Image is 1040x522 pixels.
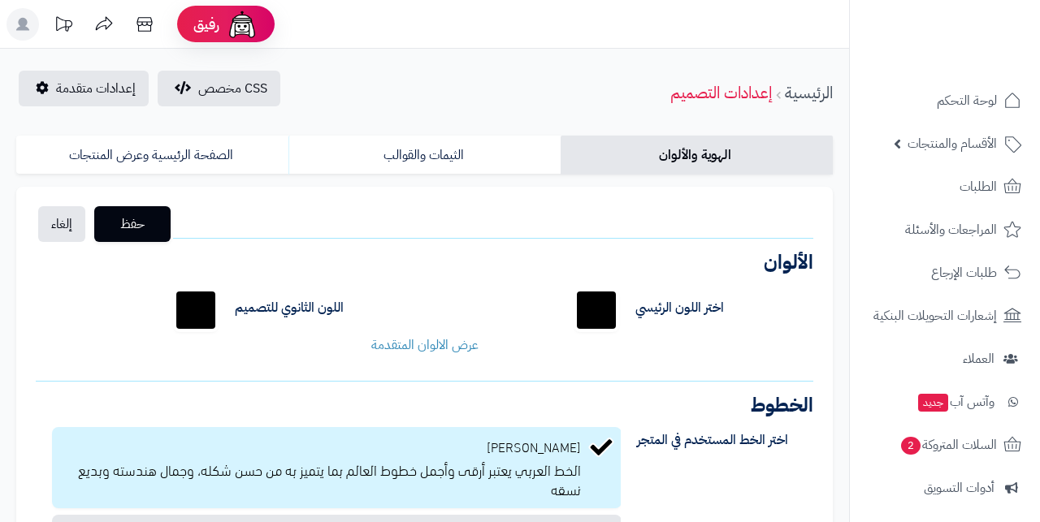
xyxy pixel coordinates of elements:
span: وآتس آب [916,390,994,413]
a: الصفحة الرئيسية وعرض المنتجات [16,136,288,175]
a: الثيمات والقوالب [288,136,561,175]
a: المراجعات والأسئلة [860,210,1030,249]
label: اللون الثانوي للتصميم [235,299,344,317]
span: إشعارات التحويلات البنكية [873,304,997,327]
h3: الألوان [36,252,813,272]
span: العملاء [963,347,994,370]
p: الخط العربي يعتبر أرقى وأجمل خطوط العالم بما يتميز به من حسن شكله، وجمال هندسته وبديع نسقه [62,456,581,498]
span: الطلبات [960,175,997,198]
a: إعدادات التصميم [670,80,772,105]
span: CSS مخصص [198,79,267,98]
a: إعدادات متقدمة [19,71,149,106]
a: تحديثات المنصة [43,8,84,45]
span: حفظ [107,214,158,234]
a: الطلبات [860,167,1030,206]
a: وآتس آبجديد [860,382,1030,421]
span: [PERSON_NAME] [487,437,581,455]
label: اختر الخط المستخدم في المتجر [625,427,825,453]
span: السلات المتروكة [899,434,997,456]
a: إلغاء [38,206,85,242]
a: لوحة التحكم [860,81,1030,120]
button: حفظ [94,206,171,242]
span: لوحة التحكم [937,89,997,112]
span: جديد [918,394,948,412]
a: الهوية والألوان [561,136,833,175]
span: 2 [901,437,921,455]
a: أدوات التسويق [860,468,1030,507]
a: طلبات الإرجاع [860,253,1030,292]
a: السلات المتروكة2 [860,425,1030,464]
a: العملاء [860,339,1030,378]
button: CSS مخصص [158,71,280,106]
span: إعدادات متقدمة [56,79,136,98]
a: إشعارات التحويلات البنكية [860,296,1030,335]
span: رفيق [193,15,219,34]
span: الأقسام والمنتجات [908,132,997,155]
a: عرض الالوان المتقدمة [371,335,479,355]
h3: الخطوط [36,395,813,415]
span: طلبات الإرجاع [931,261,997,284]
span: أدوات التسويق [924,477,994,499]
img: ai-face.png [226,8,258,41]
a: الرئيسية [785,80,833,105]
span: المراجعات والأسئلة [905,218,997,241]
label: اختر اللون الرئيسي [635,299,724,317]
